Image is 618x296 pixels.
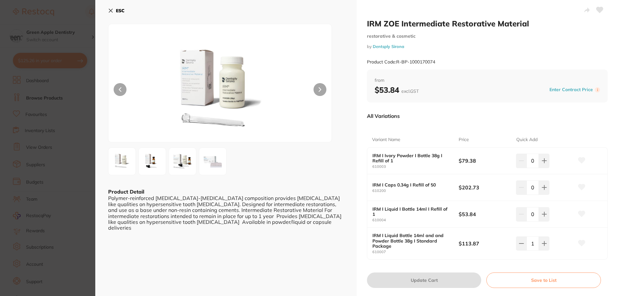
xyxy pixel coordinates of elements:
b: $202.73 [459,184,510,191]
span: excl. GST [401,88,419,94]
small: by [367,44,608,49]
span: from [375,77,600,84]
img: cGc [171,150,194,173]
button: ESC [108,5,125,16]
b: Product Detail [108,188,144,195]
img: cGc [153,40,287,142]
small: 610007 [372,250,459,254]
img: cGc [110,150,134,173]
small: 610004 [372,218,459,222]
small: 610003 [372,165,459,169]
div: Polymer-reinforced [MEDICAL_DATA]-[MEDICAL_DATA] composition provides [MEDICAL_DATA] like qualiti... [108,195,344,231]
b: $113.87 [459,240,510,247]
p: Price [459,137,469,143]
h2: IRM ZOE Intermediate Restorative Material [367,19,608,28]
p: Variant Name [372,137,400,143]
b: ESC [116,8,125,14]
small: restorative & cosmetic [367,33,608,39]
b: IRM I Caps 0.34g I Refill of 50 [372,182,450,187]
small: 610200 [372,189,459,193]
button: Save to List [486,272,601,288]
b: IRM I Ivory Powder I Bottle 38g I Refill of 1 [372,153,450,163]
small: Product Code: R-BP-1000170074 [367,59,435,65]
b: $53.84 [459,211,510,218]
b: IRM I Liquid Bottle 14ml and and Powder Bottle 38g I Standard Package [372,233,450,248]
button: Update Cart [367,272,481,288]
label: i [595,87,600,92]
p: All Variations [367,113,400,119]
b: $53.84 [375,85,419,95]
p: Quick Add [516,137,538,143]
img: LnBuZw [201,150,224,173]
button: Enter Contract Price [548,87,595,93]
img: bmc [141,150,164,173]
b: IRM I Liquid I Bottle 14ml I Refill of 1 [372,206,450,217]
a: Dentsply Sirona [373,44,404,49]
b: $79.38 [459,157,510,164]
